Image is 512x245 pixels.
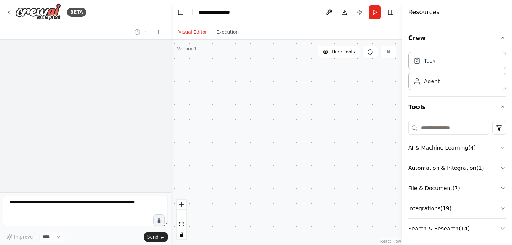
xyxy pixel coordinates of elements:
[15,3,61,21] img: Logo
[174,27,212,37] button: Visual Editor
[424,77,440,85] div: Agent
[147,234,159,240] span: Send
[408,198,506,218] button: Integrations(19)
[177,46,197,52] div: Version 1
[408,138,506,158] button: AI & Machine Learning(4)
[318,46,360,58] button: Hide Tools
[152,27,165,37] button: Start a new chat
[199,8,237,16] nav: breadcrumb
[408,178,506,198] button: File & Document(7)
[177,219,186,229] button: fit view
[408,219,506,239] button: Search & Research(14)
[177,200,186,210] button: zoom in
[175,7,186,18] button: Hide left sidebar
[212,27,243,37] button: Execution
[385,7,396,18] button: Hide right sidebar
[380,239,401,243] a: React Flow attribution
[177,229,186,239] button: toggle interactivity
[144,232,168,242] button: Send
[177,200,186,239] div: React Flow controls
[153,214,165,226] button: Click to speak your automation idea
[3,232,36,242] button: Improve
[408,97,506,118] button: Tools
[14,234,33,240] span: Improve
[408,8,440,17] h4: Resources
[332,49,355,55] span: Hide Tools
[408,158,506,178] button: Automation & Integration(1)
[177,210,186,219] button: zoom out
[67,8,86,17] div: BETA
[408,49,506,96] div: Crew
[408,27,506,49] button: Crew
[424,57,435,64] div: Task
[131,27,149,37] button: Switch to previous chat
